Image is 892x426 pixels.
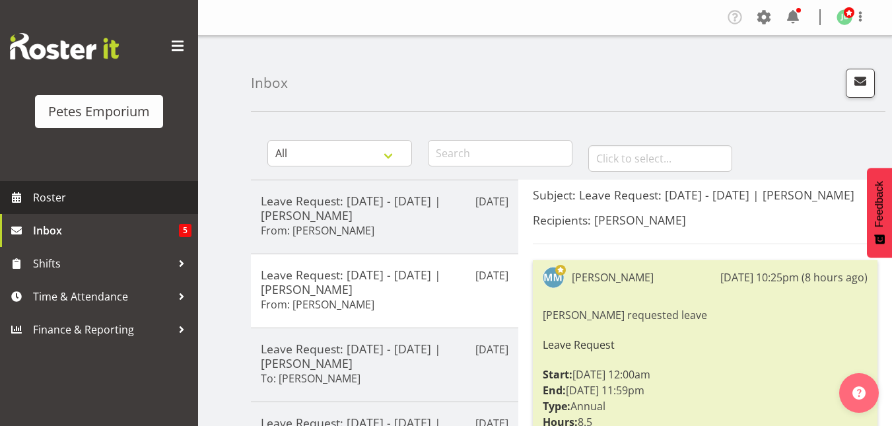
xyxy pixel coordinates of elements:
[852,386,866,400] img: help-xxl-2.png
[572,269,654,285] div: [PERSON_NAME]
[720,269,868,285] div: [DATE] 10:25pm (8 hours ago)
[588,145,733,172] input: Click to select...
[261,267,508,297] h5: Leave Request: [DATE] - [DATE] | [PERSON_NAME]
[33,221,179,240] span: Inbox
[533,188,877,202] h5: Subject: Leave Request: [DATE] - [DATE] | [PERSON_NAME]
[179,224,191,237] span: 5
[33,254,172,273] span: Shifts
[837,9,852,25] img: jodine-bunn132.jpg
[261,224,374,237] h6: From: [PERSON_NAME]
[428,140,572,166] input: Search
[33,320,172,339] span: Finance & Reporting
[543,267,564,288] img: mandy-mosley3858.jpg
[543,367,572,382] strong: Start:
[867,168,892,258] button: Feedback - Show survey
[874,181,885,227] span: Feedback
[261,194,508,223] h5: Leave Request: [DATE] - [DATE] | [PERSON_NAME]
[33,188,191,207] span: Roster
[543,339,868,351] h6: Leave Request
[475,194,508,209] p: [DATE]
[33,287,172,306] span: Time & Attendance
[251,75,288,90] h4: Inbox
[261,372,360,385] h6: To: [PERSON_NAME]
[48,102,150,122] div: Petes Emporium
[543,383,566,398] strong: End:
[543,399,570,413] strong: Type:
[475,267,508,283] p: [DATE]
[475,341,508,357] p: [DATE]
[10,33,119,59] img: Rosterit website logo
[533,213,877,227] h5: Recipients: [PERSON_NAME]
[261,298,374,311] h6: From: [PERSON_NAME]
[261,341,508,371] h5: Leave Request: [DATE] - [DATE] | [PERSON_NAME]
